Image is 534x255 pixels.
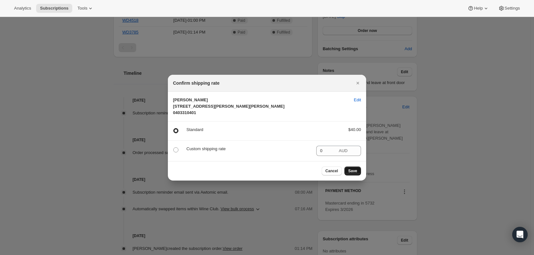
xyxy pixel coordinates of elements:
span: Save [348,168,357,174]
p: Standard [186,127,338,133]
span: Settings [505,6,520,11]
button: Cancel [322,166,342,175]
span: Help [474,6,483,11]
span: Tools [77,6,87,11]
button: Save [344,166,361,175]
button: Subscriptions [36,4,72,13]
span: [PERSON_NAME] [STREET_ADDRESS][PERSON_NAME][PERSON_NAME] 0403310401 [173,97,285,115]
button: Help [464,4,493,13]
span: AUD [339,148,348,153]
span: Edit [354,97,361,103]
div: Open Intercom Messenger [512,227,528,242]
span: Subscriptions [40,6,68,11]
h2: Confirm shipping rate [173,80,219,86]
p: Custom shipping rate [186,146,311,152]
span: Analytics [14,6,31,11]
button: Tools [74,4,98,13]
span: $40.00 [348,127,361,132]
button: Close [353,79,362,88]
button: Edit [350,95,365,105]
button: Settings [494,4,524,13]
button: Analytics [10,4,35,13]
span: Cancel [326,168,338,174]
